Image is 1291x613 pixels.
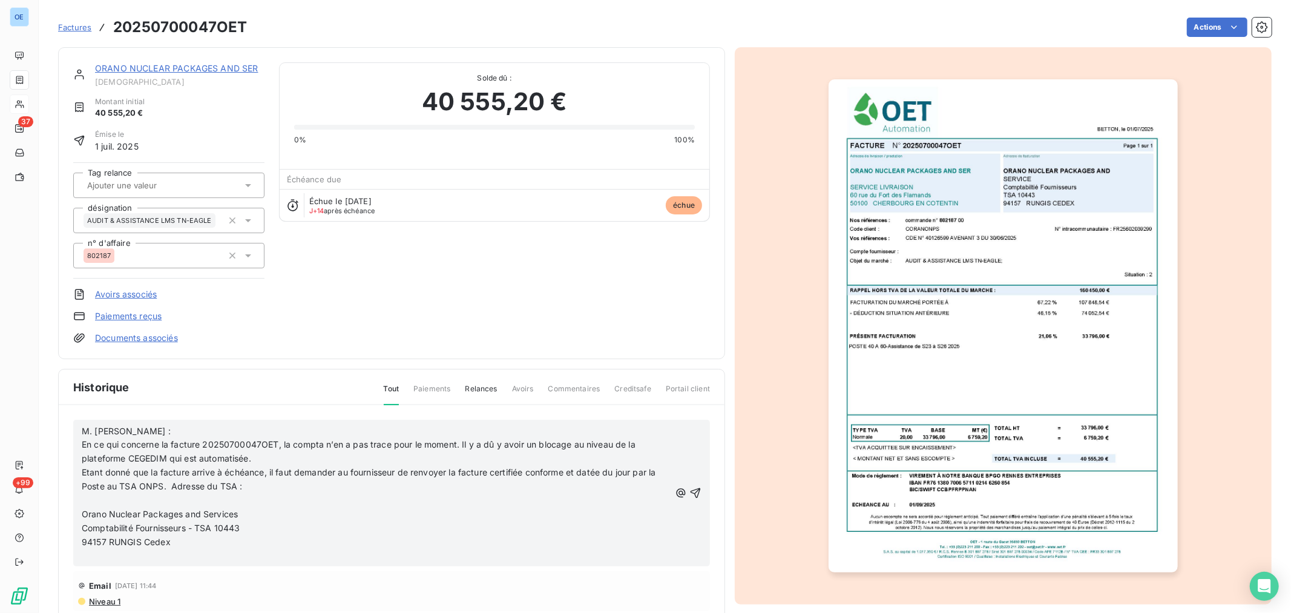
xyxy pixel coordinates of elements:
a: Avoirs associés [95,288,157,300]
span: 100% [674,134,695,145]
span: Solde dû : [294,73,695,84]
span: Montant initial [95,96,145,107]
a: Factures [58,21,91,33]
img: invoice_thumbnail [829,79,1177,572]
span: Émise le [95,129,139,140]
img: Logo LeanPay [10,586,29,606]
span: Échéance due [287,174,342,184]
span: 37 [18,116,33,127]
span: [DEMOGRAPHIC_DATA] [95,77,264,87]
span: Etant donné que la facture arrive à échéance, il faut demander au fournisseur de renvoyer la fact... [82,467,659,491]
span: AUDIT & ASSISTANCE LMS TN-EAGLE [87,217,212,224]
span: Factures [58,22,91,32]
a: ORANO NUCLEAR PACKAGES AND SER [95,63,258,73]
span: Email [89,581,111,591]
span: 94157 RUNGIS Cedex [82,537,171,547]
span: En ce qui concerne la facture 20250700047OET, la compta n’en a pas trace pour le moment. Il y a d... [82,439,638,463]
span: 40 555,20 € [95,107,145,119]
span: Commentaires [548,383,600,404]
span: 1 juil. 2025 [95,140,139,153]
a: Documents associés [95,332,178,344]
span: Orano Nuclear Packages and Services [82,509,238,519]
h3: 20250700047OET [113,16,247,38]
a: Paiements reçus [95,310,162,322]
span: 40 555,20 € [422,84,567,120]
span: Historique [73,379,130,396]
span: Relances [465,383,497,404]
span: échue [666,196,702,214]
span: Échue le [DATE] [309,196,372,206]
span: Paiements [413,383,450,404]
span: J+14 [309,207,324,215]
span: Portail client [666,383,710,404]
input: Ajouter une valeur [86,180,208,191]
span: après échéance [309,207,375,214]
span: Creditsafe [614,383,651,404]
span: [DATE] 11:44 [115,582,157,589]
span: +99 [13,477,33,488]
span: M. [PERSON_NAME] : [82,426,171,436]
span: Niveau 1 [88,597,120,606]
span: Comptabilité Fournisseurs - TSA 10443 [82,523,240,533]
span: Tout [384,383,399,405]
div: Open Intercom Messenger [1250,572,1279,601]
div: OE [10,7,29,27]
span: 0% [294,134,306,145]
span: Avoirs [512,383,534,404]
span: 802187 [87,252,111,259]
button: Actions [1187,18,1247,37]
